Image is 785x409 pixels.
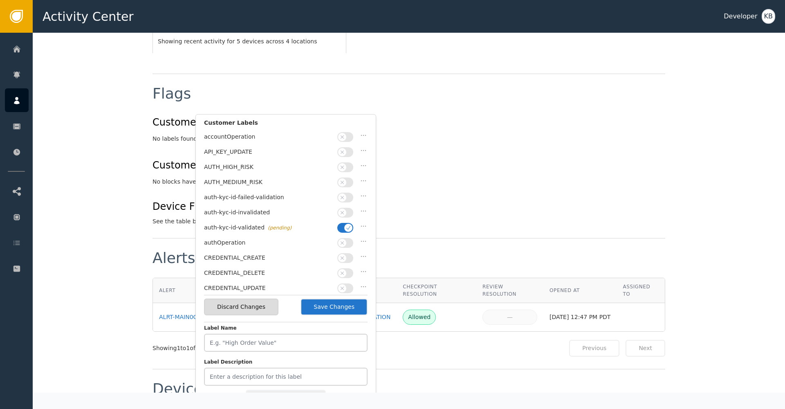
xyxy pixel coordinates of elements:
input: E.g. "High Order Value" [204,334,368,352]
div: [DATE] 12:47 PM PDT [549,313,610,321]
div: auth-kyc-id-failed-validation [204,193,333,202]
div: — [488,313,532,321]
div: Flags [153,86,191,101]
button: KB [762,9,775,24]
div: Showing recent activity for 5 devices across 4 locations [158,37,341,46]
th: Opened At [543,278,617,303]
div: Devices (5) [153,382,231,396]
th: Checkpoint Resolution [397,278,476,303]
div: API_KEY_UPDATE [204,148,333,156]
div: Customer Labels (0) [153,115,249,130]
div: Device Flags (2) [153,199,372,214]
a: ALRT-MAIN0CWPN0KA [159,313,222,321]
div: auth-kyc-id-validated [204,223,333,232]
div: No labels found on this customer profile [153,135,665,143]
span: (pending) [268,225,292,231]
button: Discard Changes [204,299,278,315]
div: AUTH_MEDIUM_RISK [204,178,333,187]
div: CREDENTIAL_CREATE [204,254,333,262]
div: See the table below for details on device flags associated with this customer [153,217,372,226]
div: No blocks have been applied to this customer [153,178,665,186]
div: CREDENTIAL_UPDATE [204,284,333,292]
div: Showing 1 to 1 of 1 results [153,344,218,353]
div: Developer [724,11,757,21]
div: authOperation [204,238,333,247]
input: Enter a description for this label [204,368,368,386]
th: Alert [153,278,228,303]
div: Customer Labels [204,119,368,131]
span: Activity Center [43,7,134,26]
th: Assigned To [617,278,665,303]
div: AUTH_HIGH_RISK [204,163,333,171]
label: Label Description [204,358,368,368]
button: Save Changes [301,299,368,315]
div: accountOperation [204,133,333,141]
div: Allowed [408,313,431,321]
label: Label Name [204,324,368,334]
div: Customer Blocks (0) [153,158,249,173]
th: Review Resolution [476,278,543,303]
div: auth-kyc-id-invalidated [204,208,333,217]
div: CREDENTIAL_DELETE [204,269,333,277]
div: Alerts (1) [153,251,221,265]
button: Label this customer [255,113,349,131]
